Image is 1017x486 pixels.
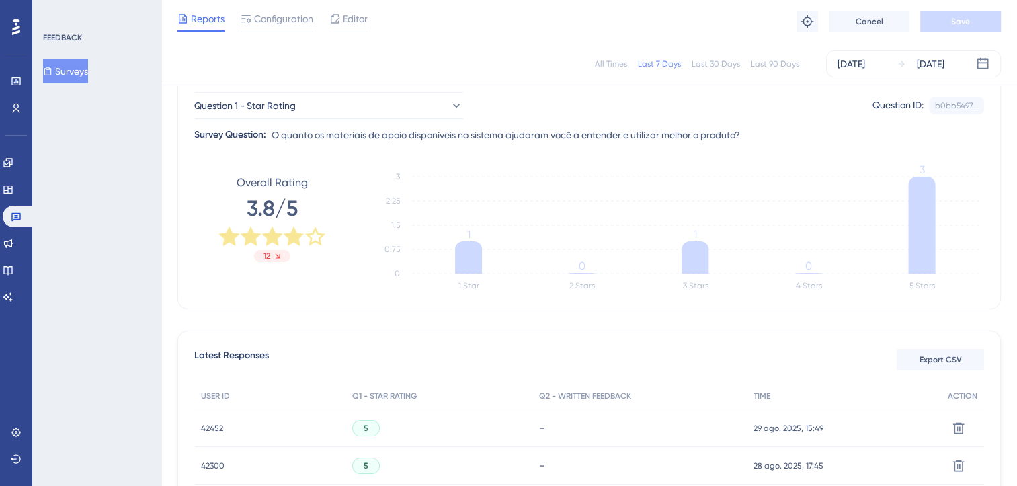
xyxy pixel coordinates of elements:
text: 1 Star [458,281,479,290]
span: Editor [343,11,368,27]
div: Question ID: [872,97,924,114]
div: Last 30 Days [692,58,740,69]
span: TIME [754,391,770,401]
div: Last 90 Days [751,58,799,69]
span: Q1 - STAR RATING [352,391,417,401]
button: Cancel [829,11,909,32]
div: - [539,459,740,472]
span: USER ID [201,391,230,401]
tspan: 0 [579,259,585,272]
span: Overall Rating [237,175,308,191]
div: Last 7 Days [638,58,681,69]
tspan: 0 [395,269,400,278]
span: Configuration [254,11,313,27]
tspan: 1 [467,228,471,241]
tspan: 3 [919,163,924,176]
tspan: 2.25 [386,196,400,206]
span: 28 ago. 2025, 17:45 [754,460,823,471]
span: Question 1 - Star Rating [194,97,296,114]
span: 5 [364,423,368,434]
text: 3 Stars [683,281,708,290]
text: 4 Stars [796,281,822,290]
text: 5 Stars [909,281,935,290]
span: Export CSV [920,354,962,365]
button: Export CSV [897,349,984,370]
span: Save [951,16,970,27]
span: 29 ago. 2025, 15:49 [754,423,823,434]
div: Survey Question: [194,127,266,143]
span: Cancel [856,16,883,27]
span: 5 [364,460,368,471]
span: 12 [263,251,270,261]
text: 2 Stars [569,281,595,290]
span: 42452 [201,423,223,434]
span: Reports [191,11,225,27]
span: 3.8/5 [247,194,298,223]
button: Question 1 - Star Rating [194,92,463,119]
tspan: 1.5 [391,220,400,230]
tspan: 0.75 [384,245,400,254]
div: - [539,421,740,434]
tspan: 1 [694,228,697,241]
div: [DATE] [838,56,865,72]
span: Latest Responses [194,348,269,372]
button: Surveys [43,59,88,83]
span: 42300 [201,460,225,471]
div: [DATE] [917,56,944,72]
tspan: 0 [805,259,812,272]
span: Q2 - WRITTEN FEEDBACK [539,391,631,401]
span: ACTION [948,391,977,401]
button: Save [920,11,1001,32]
div: FEEDBACK [43,32,82,43]
div: b0bb5497... [935,100,978,111]
span: O quanto os materiais de apoio disponíveis no sistema ajudaram você a entender e utilizar melhor ... [272,127,740,143]
div: All Times [595,58,627,69]
tspan: 3 [396,172,400,181]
